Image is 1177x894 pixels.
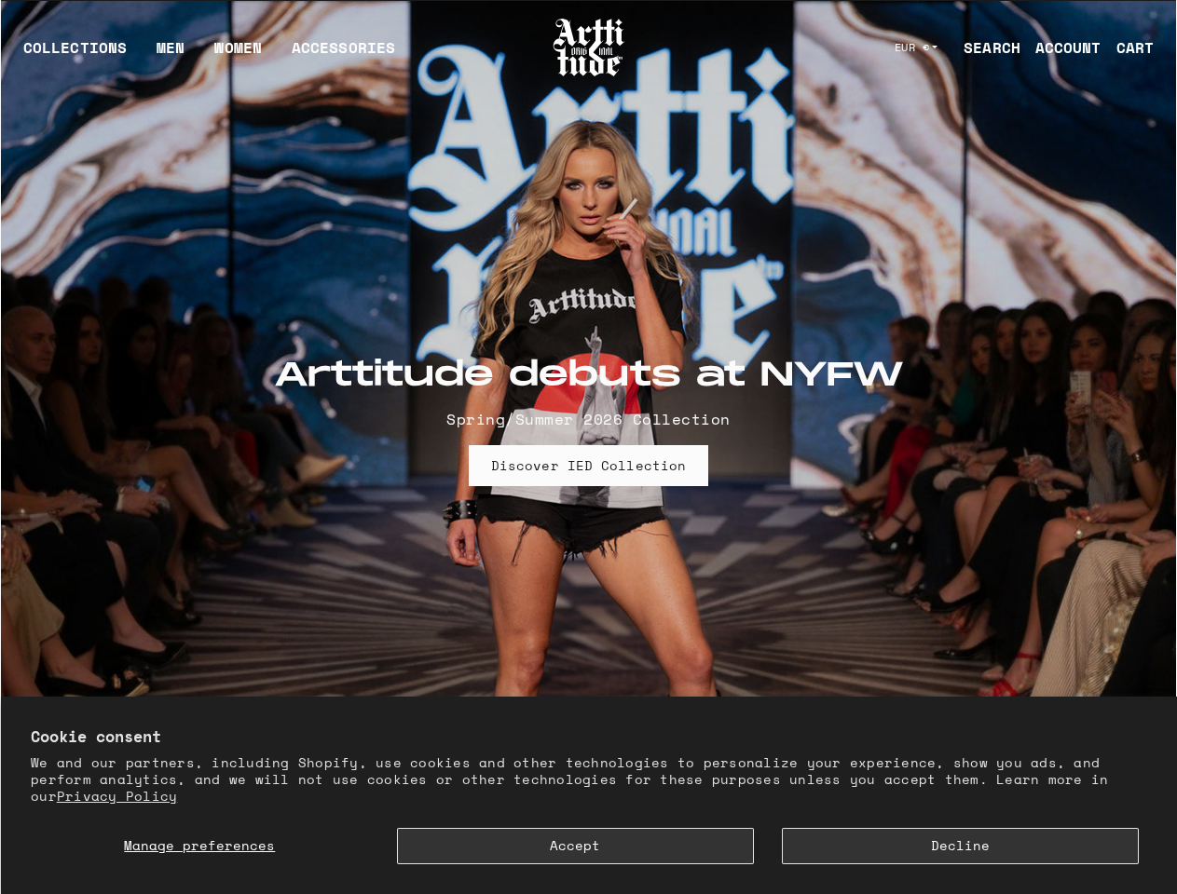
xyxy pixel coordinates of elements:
span: Manage preferences [124,835,275,855]
button: EUR € [883,27,950,68]
a: ACCOUNT [1020,29,1102,66]
h2: Cookie consent [31,726,1148,747]
img: Arttitude [552,16,626,79]
button: Accept [397,828,754,864]
button: Decline [782,828,1139,864]
a: Discover IED Collection [469,445,708,486]
h2: Arttitude debuts at NYFW [274,356,904,397]
a: MEN [157,36,185,74]
a: SEARCH [949,29,1020,66]
p: We and our partners, including Shopify, use cookies and other technologies to personalize your ex... [31,754,1148,806]
a: Privacy Policy [57,786,178,806]
button: Manage preferences [31,828,369,864]
ul: Main navigation [8,36,410,74]
div: COLLECTIONS [23,36,127,74]
div: ACCESSORIES [292,36,395,74]
p: Spring/Summer 2026 Collection [274,408,904,430]
a: WOMEN [214,36,262,74]
span: EUR € [895,40,930,55]
div: CART [1116,36,1154,59]
a: Open cart [1102,29,1154,66]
